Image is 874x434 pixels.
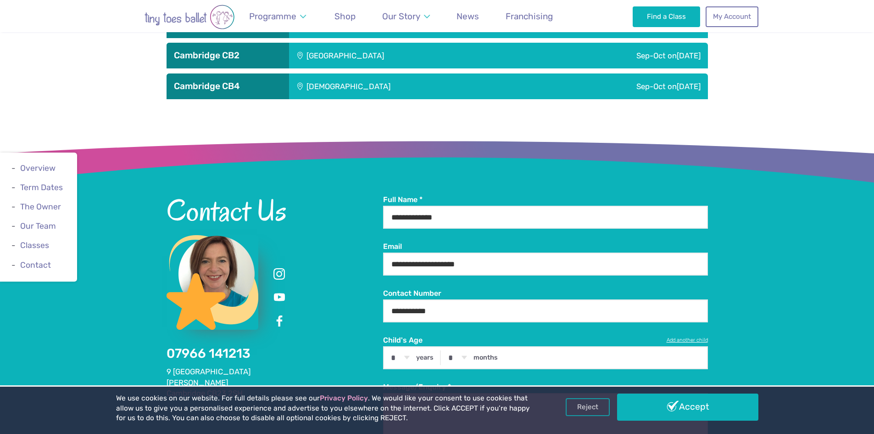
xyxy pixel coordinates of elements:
a: The Owner [20,202,61,211]
a: 07966 141213 [167,346,251,361]
a: News [452,6,484,27]
a: Instagram [271,265,288,282]
span: Our Story [382,11,420,22]
a: Our Team [20,221,56,231]
span: Programme [249,11,296,22]
a: Classes [20,241,49,250]
h3: Cambridge CB2 [174,50,282,61]
a: Privacy Policy [320,394,368,402]
address: 9 [GEOGRAPHIC_DATA] [PERSON_NAME] Cambridge CB23 2SH [167,366,383,399]
a: Facebook [271,313,288,330]
div: [GEOGRAPHIC_DATA] [289,43,526,68]
div: [DEMOGRAPHIC_DATA] [289,73,532,99]
label: Child's Age [383,335,708,345]
label: Contact Number [383,288,708,299]
span: [DATE] [677,82,701,91]
a: Shop [330,6,360,27]
a: Accept [617,394,758,420]
p: We use cookies on our website. For full details please see our . We would like your consent to us... [116,394,534,423]
a: Our Story [378,6,434,27]
label: Email [383,242,708,252]
a: Franchising [501,6,557,27]
a: Reject [566,398,610,416]
a: Youtube [271,289,288,306]
label: years [416,354,434,362]
div: Sep-Oct on [526,43,708,68]
label: months [473,354,498,362]
label: Message/Enquiry * [383,382,708,392]
span: Franchising [506,11,553,22]
a: My Account [706,6,758,27]
label: Full Name * [383,195,708,205]
a: Programme [245,6,311,27]
img: tiny toes ballet [116,5,263,29]
div: Sep-Oct on [532,73,707,99]
a: Term Dates [20,183,63,192]
span: News [456,11,479,22]
h3: Cambridge CB4 [174,81,282,92]
h2: Contact Us [167,195,383,226]
a: Contact [20,260,51,270]
a: Overview [20,163,56,173]
a: Add another child [667,337,708,344]
a: Find a Class [633,6,700,27]
span: [DATE] [677,51,701,60]
span: Shop [334,11,356,22]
